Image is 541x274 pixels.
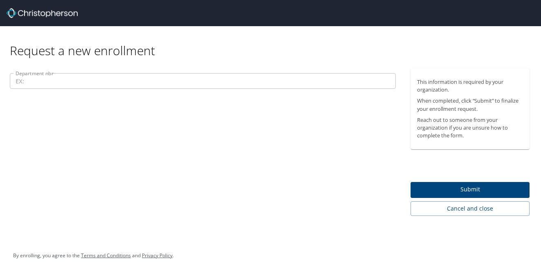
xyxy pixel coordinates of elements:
p: Reach out to someone from your organization if you are unsure how to complete the form. [417,116,523,140]
div: Request a new enrollment [10,26,536,58]
span: Cancel and close [417,204,523,214]
a: Privacy Policy [142,252,173,259]
p: This information is required by your organization. [417,78,523,94]
p: When completed, click “Submit” to finalize your enrollment request. [417,97,523,112]
div: By enrolling, you agree to the and . [13,245,174,266]
button: Submit [411,182,530,198]
button: Cancel and close [411,201,530,216]
input: EX: [10,73,396,89]
a: Terms and Conditions [81,252,131,259]
span: Submit [417,184,523,195]
img: cbt logo [7,8,78,18]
